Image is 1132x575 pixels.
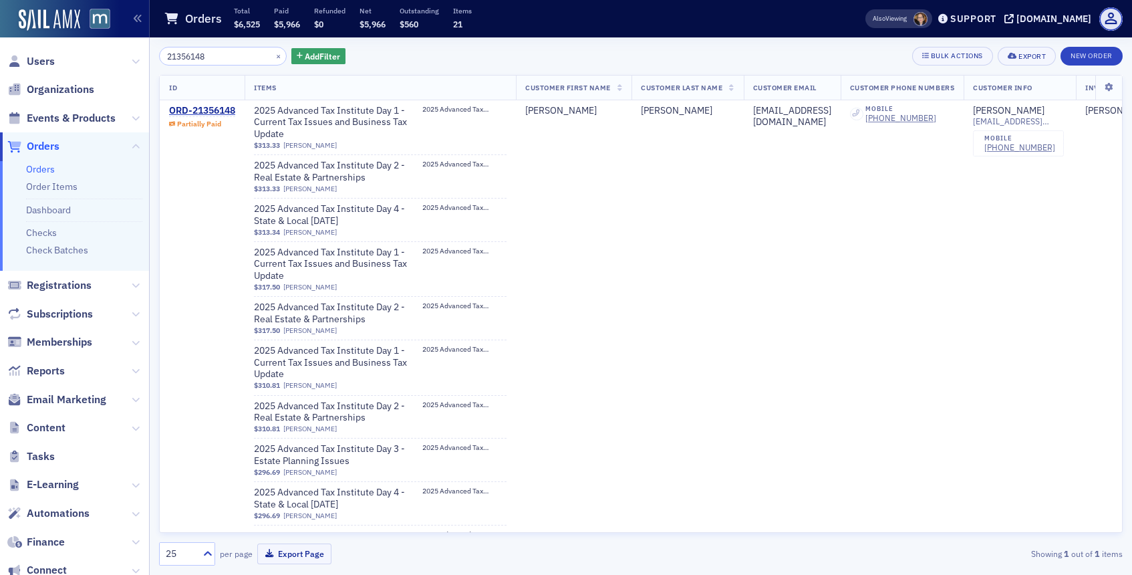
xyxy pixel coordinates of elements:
a: New Order [1060,49,1123,61]
a: [PERSON_NAME] [283,326,337,335]
div: ORD-21356148 [169,105,235,117]
span: $296.69 [254,511,280,520]
span: $313.33 [254,185,280,193]
p: Refunded [314,6,345,15]
a: 2025 Advanced Tax Institute Day 2 - Real Estate & Partnerships [254,160,422,183]
span: Michelle Brown [913,12,928,26]
button: Export [998,47,1056,66]
div: [EMAIL_ADDRESS][DOMAIN_NAME] [753,105,831,128]
span: $313.34 [254,228,280,237]
a: 2025 Advanced Tax Institute [422,443,507,468]
span: Events & Products [27,111,116,126]
span: $6,525 [234,19,260,29]
p: Items [453,6,472,15]
span: Organizations [27,82,94,97]
p: Net [360,6,386,15]
a: [PERSON_NAME] [973,105,1044,117]
button: Export Page [257,544,331,564]
a: 2025 Advanced Tax Institute Day 1 - Current Tax Issues and Business Tax Update [254,530,422,566]
span: $5,966 [274,19,300,29]
span: Profile [1099,7,1123,31]
span: 2025 Advanced Tax Institute [422,302,507,310]
a: 2025 Advanced Tax Institute [422,160,507,185]
span: Finance [27,535,65,550]
strong: 1 [1062,548,1071,560]
a: Tasks [7,449,55,464]
a: Order Items [26,181,78,193]
span: $317.50 [254,326,280,335]
span: Customer First Name [525,83,611,92]
span: Reports [27,364,65,378]
a: Subscriptions [7,307,93,322]
button: New Order [1060,47,1123,66]
span: $310.81 [254,381,280,390]
span: Content [27,421,65,435]
a: [PHONE_NUMBER] [984,142,1055,152]
a: Dashboard [26,204,71,216]
a: 2025 Advanced Tax Institute Day 4 - State & Local [DATE] [254,203,422,227]
a: 2025 Advanced Tax Institute Day 1 - Current Tax Issues and Business Tax Update [254,345,422,380]
span: 2025 Advanced Tax Institute [422,443,507,452]
span: $310.81 [254,425,280,433]
a: [PERSON_NAME] [283,381,337,390]
span: 21 [453,19,462,29]
a: Email Marketing [7,392,106,407]
span: $560 [400,19,418,29]
div: Bulk Actions [931,52,983,60]
h1: Orders [185,11,222,27]
span: $296.69 [254,468,280,477]
img: SailAMX [90,9,110,29]
a: 2025 Advanced Tax Institute [422,247,507,283]
span: Invoicee [1085,83,1121,92]
a: Events & Products [7,111,116,126]
a: 2025 Advanced Tax Institute [422,487,507,511]
span: Tasks [27,449,55,464]
a: Finance [7,535,65,550]
span: E-Learning [27,477,79,492]
a: Organizations [7,82,94,97]
a: 2025 Advanced Tax Institute Day 2 - Real Estate & Partnerships [254,302,422,325]
p: Outstanding [400,6,439,15]
p: Total [234,6,260,15]
a: 2025 Advanced Tax Institute Day 2 - Real Estate & Partnerships [254,400,422,424]
div: Also [873,14,885,23]
button: AddFilter [291,48,346,65]
a: Automations [7,506,90,521]
a: Orders [7,139,59,154]
a: [PERSON_NAME] [283,511,337,520]
a: [PERSON_NAME] [283,228,337,237]
div: Partially Paid [177,120,221,128]
span: Registrations [27,278,92,293]
p: Paid [274,6,300,15]
a: 2025 Advanced Tax Institute [422,302,507,326]
a: E-Learning [7,477,79,492]
a: [PERSON_NAME] [283,468,337,477]
span: Memberships [27,335,92,350]
span: ID [169,83,177,92]
a: 2025 Advanced Tax Institute Day 4 - State & Local [DATE] [254,487,422,510]
a: Users [7,54,55,69]
div: 25 [166,547,195,561]
a: SailAMX [19,9,80,31]
span: [EMAIL_ADDRESS][DOMAIN_NAME] [973,116,1067,126]
span: Automations [27,506,90,521]
a: [PERSON_NAME] [283,425,337,433]
span: $0 [314,19,323,29]
span: 2025 Advanced Tax Institute [422,345,507,354]
span: Items [254,83,277,92]
button: [DOMAIN_NAME] [1004,14,1096,23]
a: 2025 Advanced Tax Institute Day 3 - Estate Planning Issues [254,443,422,467]
span: Customer Last Name [641,83,722,92]
a: 2025 Advanced Tax Institute [422,400,507,425]
a: 2025 Advanced Tax Institute Day 1 - Current Tax Issues and Business Tax Update [254,105,422,140]
input: Search… [159,47,287,66]
span: 2025 Advanced Tax Institute [422,400,507,409]
span: 2025 Advanced Tax Institute [422,247,507,255]
a: [PHONE_NUMBER] [865,113,936,123]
